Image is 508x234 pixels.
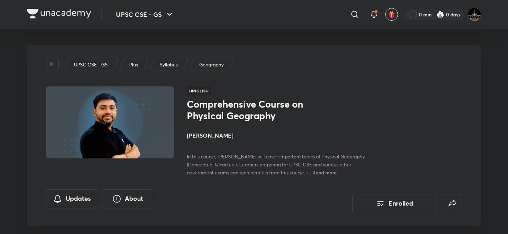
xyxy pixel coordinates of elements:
img: Company Logo [27,9,91,18]
img: Akash gym [468,8,481,21]
p: UPSC CSE - GS [74,61,108,68]
img: streak [436,10,444,18]
span: Hinglish [187,86,211,95]
span: Read more [312,169,337,176]
button: UPSC CSE - GS [111,6,179,22]
p: Plus [129,61,138,68]
a: Company Logo [27,9,91,20]
button: Enrolled [352,194,436,213]
img: avatar [388,11,395,18]
img: Thumbnail [45,86,175,159]
button: avatar [385,8,398,21]
a: Geography [198,61,225,68]
button: About [102,189,153,208]
a: UPSC CSE - GS [73,61,109,68]
a: Plus [128,61,140,68]
a: Syllabus [158,61,179,68]
p: Geography [199,61,224,68]
button: false [443,194,462,213]
p: Syllabus [160,61,178,68]
span: In this course, [PERSON_NAME] will cover important topics of Physical Geography (Conceptual & Fac... [187,154,365,176]
h1: Comprehensive Course on Physical Geography [187,98,318,122]
h4: [PERSON_NAME] [187,131,366,140]
button: Updates [46,189,97,208]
